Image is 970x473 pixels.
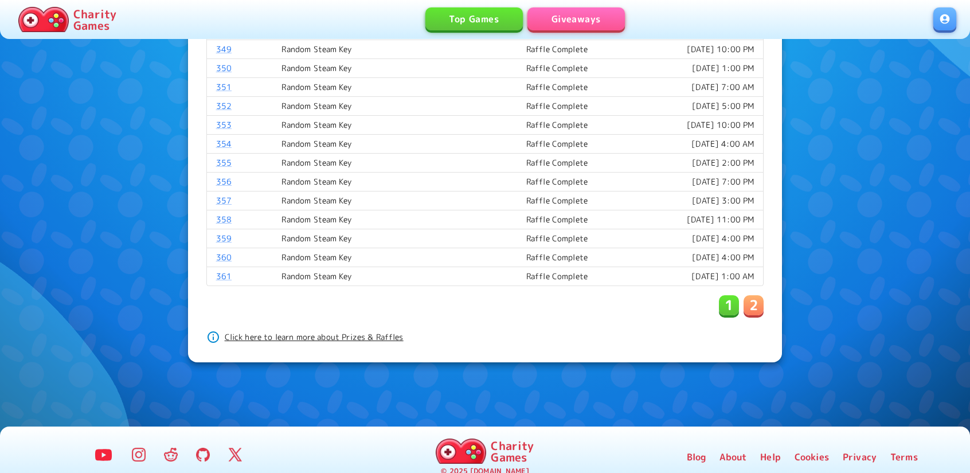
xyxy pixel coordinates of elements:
[272,267,442,286] td: Random Steam Key
[597,229,763,248] td: [DATE] 4:00 PM
[843,450,877,464] a: Privacy
[597,58,763,77] td: [DATE] 1:00 PM
[443,134,597,153] td: Raffle Complete
[749,296,758,314] p: 2
[443,96,597,115] td: Raffle Complete
[443,58,597,77] td: Raffle Complete
[272,134,442,153] td: Random Steam Key
[272,191,442,210] td: Random Steam Key
[216,81,232,92] a: 351
[443,191,597,210] td: Raffle Complete
[491,440,534,463] p: Charity Games
[597,96,763,115] td: [DATE] 5:00 PM
[443,77,597,96] td: Raffle Complete
[527,7,625,30] a: Giveaways
[272,210,442,229] td: Random Steam Key
[719,450,746,464] a: About
[14,5,121,34] a: Charity Games
[272,77,442,96] td: Random Steam Key
[216,233,232,244] a: 359
[597,191,763,210] td: [DATE] 3:00 PM
[272,248,442,267] td: Random Steam Key
[443,267,597,286] td: Raffle Complete
[425,7,523,30] a: Top Games
[216,176,232,187] a: 356
[597,248,763,267] td: [DATE] 4:00 PM
[18,7,69,32] img: Charity.Games
[216,138,232,149] a: 354
[443,229,597,248] td: Raffle Complete
[225,331,404,343] a: Click here to learn more about Prizes & Raffles
[216,100,232,111] a: 352
[744,295,764,315] button: 2
[443,210,597,229] td: Raffle Complete
[443,248,597,267] td: Raffle Complete
[436,439,486,464] img: Charity.Games
[216,44,232,54] a: 349
[597,153,763,172] td: [DATE] 2:00 PM
[272,58,442,77] td: Random Steam Key
[760,450,781,464] a: Help
[228,448,242,462] img: Twitter Logo
[216,119,232,130] a: 353
[443,172,597,191] td: Raffle Complete
[216,252,232,263] a: 360
[216,157,232,168] a: 355
[597,40,763,58] td: [DATE] 10:00 PM
[272,229,442,248] td: Random Steam Key
[73,8,116,31] p: Charity Games
[443,153,597,172] td: Raffle Complete
[164,448,178,462] img: Reddit Logo
[597,210,763,229] td: [DATE] 11:00 PM
[216,214,232,225] a: 358
[196,448,210,462] img: GitHub Logo
[272,172,442,191] td: Random Steam Key
[443,40,597,58] td: Raffle Complete
[132,448,146,462] img: Instagram Logo
[216,195,232,206] a: 357
[443,115,597,134] td: Raffle Complete
[272,96,442,115] td: Random Steam Key
[687,450,706,464] a: Blog
[597,115,763,134] td: [DATE] 10:00 PM
[216,271,232,282] a: 361
[216,62,232,73] a: 350
[431,436,538,466] a: Charity Games
[597,134,763,153] td: [DATE] 4:00 AM
[272,153,442,172] td: Random Steam Key
[795,450,829,464] a: Cookies
[597,172,763,191] td: [DATE] 7:00 PM
[597,77,763,96] td: [DATE] 7:00 AM
[725,296,733,314] p: 1
[890,450,918,464] a: Terms
[272,40,442,58] td: Random Steam Key
[597,267,763,286] td: [DATE] 1:00 AM
[272,115,442,134] td: Random Steam Key
[719,295,739,315] button: 1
